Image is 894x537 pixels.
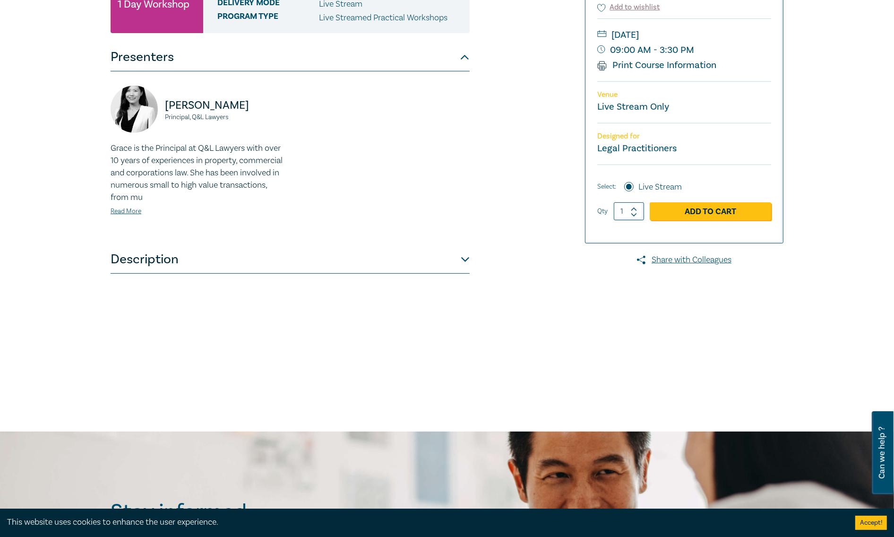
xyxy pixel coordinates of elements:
[111,86,158,133] img: https://s3.ap-southeast-2.amazonaws.com/leo-cussen-store-production-content/Contacts/Grace%20Xiao...
[597,132,771,141] p: Designed for
[7,516,841,528] div: This website uses cookies to enhance the user experience.
[597,90,771,99] p: Venue
[111,500,334,524] h2: Stay informed.
[597,43,771,58] small: 09:00 AM - 3:30 PM
[650,202,771,220] a: Add to Cart
[638,181,682,193] label: Live Stream
[614,202,644,220] input: 1
[855,516,887,530] button: Accept cookies
[597,206,608,217] label: Qty
[111,245,470,274] button: Description
[597,142,677,155] small: Legal Practitioners
[111,207,141,216] a: Read More
[319,12,447,24] p: Live Streamed Practical Workshops
[165,114,284,121] small: Principal, Q&L Lawyers
[111,43,470,71] button: Presenters
[597,59,717,71] a: Print Course Information
[597,27,771,43] small: [DATE]
[111,142,284,204] p: Grace is the Principal at Q&L Lawyers with over 10 years of experiences in property, commercial a...
[597,2,660,13] button: Add to wishlist
[597,182,616,192] span: Select:
[877,417,886,489] span: Can we help ?
[165,98,284,113] p: [PERSON_NAME]
[217,12,319,24] span: Program type
[597,101,669,113] a: Live Stream Only
[585,254,783,266] a: Share with Colleagues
